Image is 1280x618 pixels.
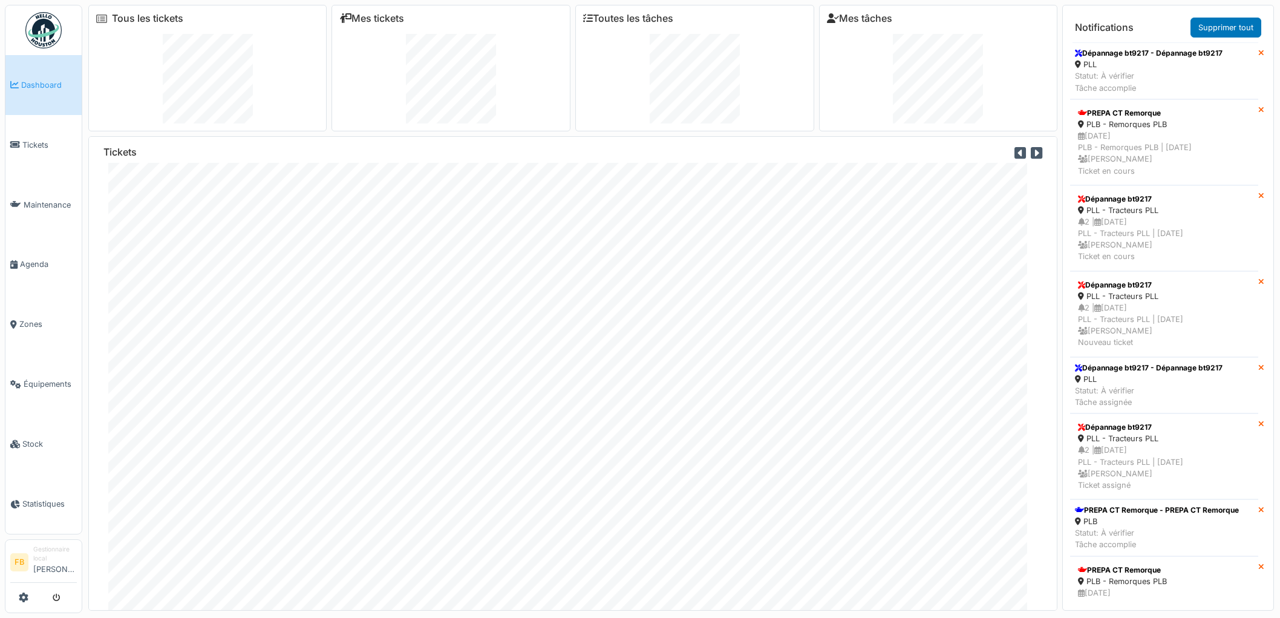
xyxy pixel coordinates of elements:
span: Dashboard [21,79,77,91]
div: 2 | [DATE] PLL - Tracteurs PLL | [DATE] [PERSON_NAME] Ticket en cours [1078,216,1250,263]
div: PREPA CT Remorque [1078,108,1250,119]
h6: Notifications [1075,22,1134,33]
a: Zones [5,295,82,355]
div: Statut: À vérifier Tâche accomplie [1075,70,1223,93]
div: Dépannage bt9217 - Dépannage bt9217 [1075,48,1223,59]
a: Toutes les tâches [583,13,673,24]
a: PREPA CT Remorque PLB - Remorques PLB [DATE]PLB - Remorques PLB | [DATE] [PERSON_NAME]Ticket en c... [1070,99,1258,185]
a: Dépannage bt9217 - Dépannage bt9217 PLL Statut: À vérifierTâche assignée [1070,357,1258,414]
a: Tous les tickets [112,13,183,24]
div: PLB - Remorques PLB [1078,576,1250,587]
a: PREPA CT Remorque - PREPA CT Remorque PLB Statut: À vérifierTâche accomplie [1070,499,1258,556]
a: Dépannage bt9217 PLL - Tracteurs PLL 2 |[DATE]PLL - Tracteurs PLL | [DATE] [PERSON_NAME]Nouveau t... [1070,271,1258,357]
a: Dépannage bt9217 PLL - Tracteurs PLL 2 |[DATE]PLL - Tracteurs PLL | [DATE] [PERSON_NAME]Ticket as... [1070,413,1258,499]
a: FB Gestionnaire local[PERSON_NAME] [10,545,77,583]
a: Dashboard [5,55,82,115]
a: Agenda [5,235,82,295]
div: PLB [1075,516,1239,527]
span: Maintenance [24,199,77,211]
div: PREPA CT Remorque [1078,565,1250,576]
img: Badge_color-CXgf-gQk.svg [25,12,62,48]
div: PLL [1075,59,1223,70]
a: Stock [5,414,82,474]
div: PLL - Tracteurs PLL [1078,205,1250,216]
a: Maintenance [5,175,82,235]
a: Statistiques [5,474,82,534]
div: PREPA CT Remorque - PREPA CT Remorque [1075,505,1239,516]
h6: Tickets [103,146,137,158]
div: PLL - Tracteurs PLL [1078,433,1250,444]
div: Statut: À vérifier Tâche assignée [1075,385,1223,408]
li: FB [10,553,28,571]
div: Statut: À vérifier Tâche accomplie [1075,527,1239,550]
a: Mes tâches [827,13,892,24]
div: [DATE] PLB - Remorques PLB | [DATE] [PERSON_NAME] Ticket en cours [1078,130,1250,177]
div: Gestionnaire local [33,545,77,564]
div: Dépannage bt9217 [1078,194,1250,205]
a: Mes tickets [339,13,404,24]
div: Dépannage bt9217 [1078,422,1250,433]
div: Dépannage bt9217 [1078,280,1250,291]
span: Statistiques [22,498,77,510]
div: PLL - Tracteurs PLL [1078,291,1250,302]
div: 2 | [DATE] PLL - Tracteurs PLL | [DATE] [PERSON_NAME] Ticket assigné [1078,444,1250,491]
a: Supprimer tout [1190,18,1261,38]
a: Tickets [5,115,82,175]
div: 2 | [DATE] PLL - Tracteurs PLL | [DATE] [PERSON_NAME] Nouveau ticket [1078,302,1250,349]
span: Zones [19,318,77,330]
a: Équipements [5,354,82,414]
a: Dépannage bt9217 - Dépannage bt9217 PLL Statut: À vérifierTâche accomplie [1070,42,1258,99]
a: Dépannage bt9217 PLL - Tracteurs PLL 2 |[DATE]PLL - Tracteurs PLL | [DATE] [PERSON_NAME]Ticket en... [1070,185,1258,271]
span: Stock [22,438,77,450]
div: PLB - Remorques PLB [1078,119,1250,130]
div: PLL [1075,373,1223,385]
div: Dépannage bt9217 - Dépannage bt9217 [1075,363,1223,373]
span: Tickets [22,139,77,151]
span: Équipements [24,378,77,390]
span: Agenda [20,258,77,270]
li: [PERSON_NAME] [33,545,77,580]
